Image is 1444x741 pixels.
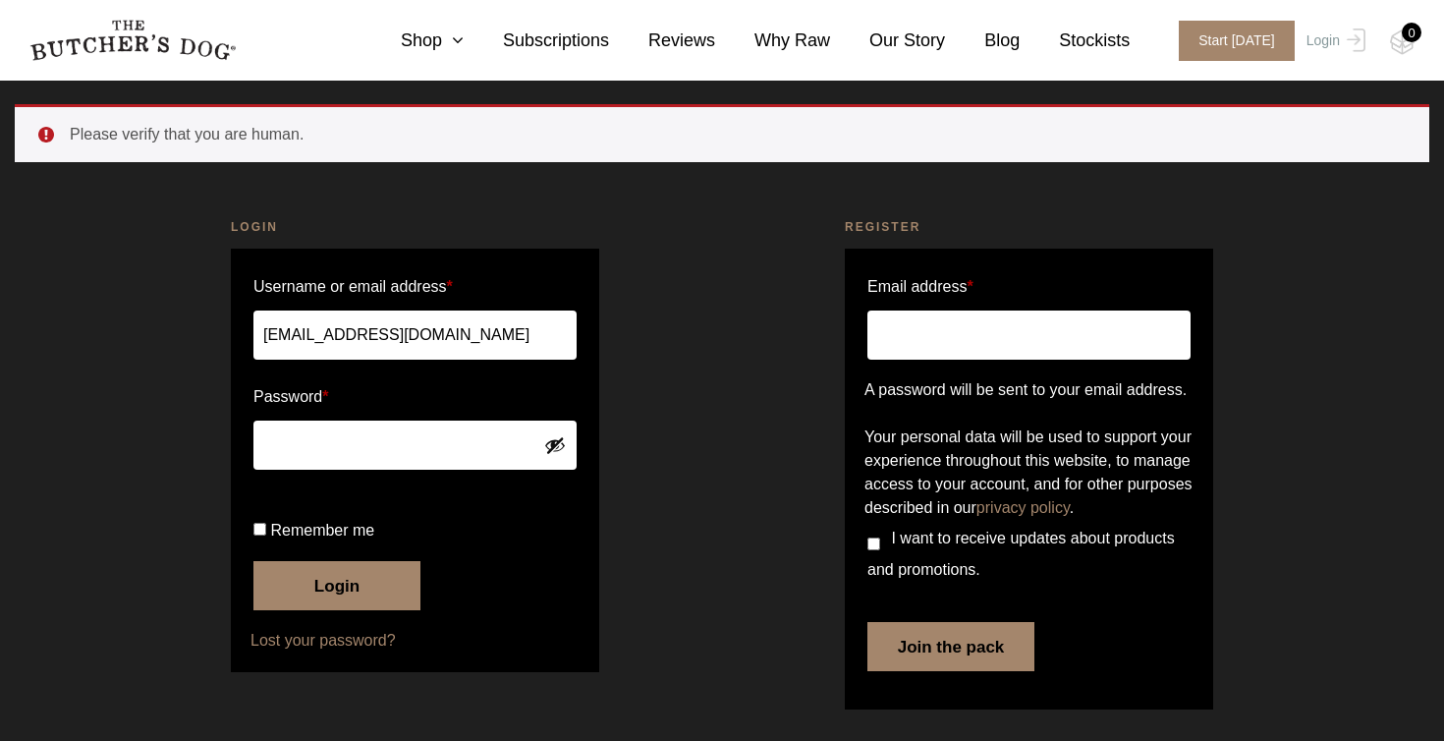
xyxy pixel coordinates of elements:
input: Remember me [253,523,266,536]
label: Email address [867,271,973,303]
div: 0 [1402,23,1421,42]
img: TBD_Cart-Empty.png [1390,29,1415,55]
a: privacy policy [976,499,1070,516]
h2: Register [845,217,1213,237]
span: Start [DATE] [1179,21,1295,61]
p: Your personal data will be used to support your experience throughout this website, to manage acc... [864,426,1194,520]
h2: Login [231,217,599,237]
a: Lost your password? [250,629,580,653]
a: Subscriptions [464,28,609,54]
label: Username or email address [253,271,577,303]
p: A password will be sent to your email address. [864,378,1194,402]
span: Remember me [270,522,374,539]
label: Password [253,381,577,413]
a: Our Story [830,28,945,54]
a: Stockists [1020,28,1130,54]
a: Reviews [609,28,715,54]
button: Login [253,561,420,610]
a: Shop [361,28,464,54]
button: Show password [544,434,566,456]
span: I want to receive updates about products and promotions. [867,530,1175,578]
input: I want to receive updates about products and promotions. [867,538,880,550]
button: Join the pack [867,622,1034,671]
a: Start [DATE] [1159,21,1302,61]
a: Why Raw [715,28,830,54]
li: Please verify that you are human. [70,123,1398,146]
a: Login [1302,21,1365,61]
a: Blog [945,28,1020,54]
